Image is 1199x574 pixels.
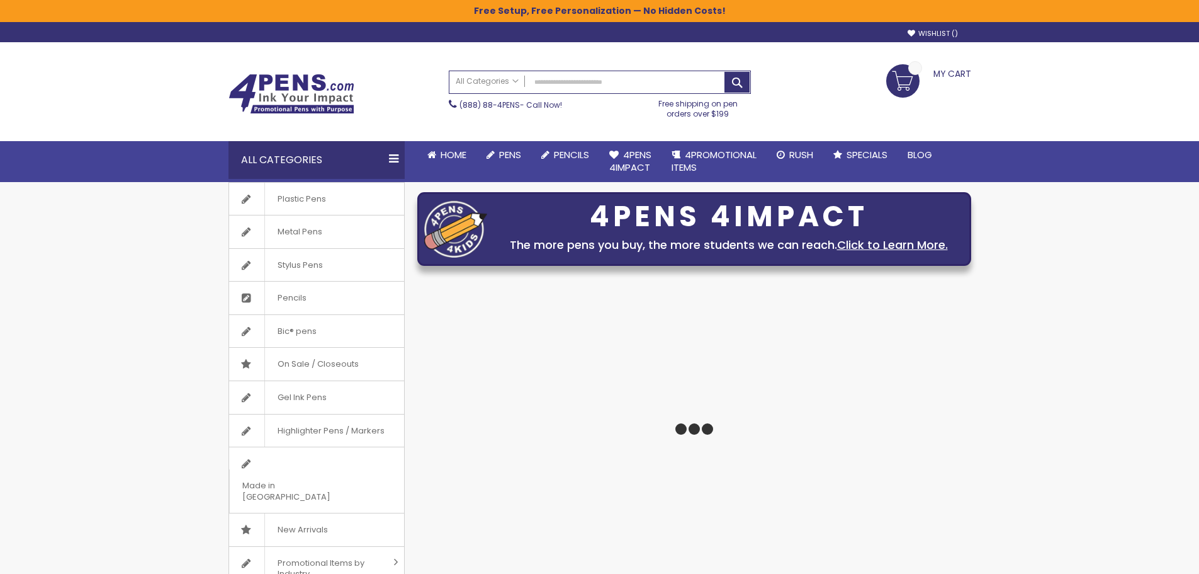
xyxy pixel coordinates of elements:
[599,141,661,182] a: 4Pens4impact
[264,282,319,314] span: Pencils
[609,148,651,174] span: 4Pens 4impact
[837,237,948,253] a: Click to Learn More.
[672,148,757,174] span: 4PROMOTIONAL ITEMS
[449,71,525,92] a: All Categories
[229,215,404,248] a: Metal Pens
[229,381,404,414] a: Gel Ink Pens
[493,204,964,230] div: 4PENS 4IMPACT
[908,148,932,161] span: Blog
[229,183,404,215] a: Plastic Pens
[229,514,404,546] a: New Arrivals
[908,29,958,38] a: Wishlist
[228,141,405,179] div: All Categories
[424,200,487,258] img: four_pen_logo.png
[499,148,521,161] span: Pens
[264,183,339,215] span: Plastic Pens
[531,141,599,169] a: Pencils
[493,236,964,254] div: The more pens you buy, the more students we can reach.
[898,141,942,169] a: Blog
[441,148,466,161] span: Home
[645,94,751,119] div: Free shipping on pen orders over $199
[554,148,589,161] span: Pencils
[229,249,404,282] a: Stylus Pens
[264,215,335,248] span: Metal Pens
[417,141,476,169] a: Home
[264,381,339,414] span: Gel Ink Pens
[459,100,520,110] a: (888) 88-4PENS
[228,74,354,114] img: 4Pens Custom Pens and Promotional Products
[459,100,562,110] span: - Call Now!
[476,141,531,169] a: Pens
[264,249,335,282] span: Stylus Pens
[229,447,404,513] a: Made in [GEOGRAPHIC_DATA]
[264,514,341,546] span: New Arrivals
[847,148,887,161] span: Specials
[264,415,397,447] span: Highlighter Pens / Markers
[264,348,371,381] span: On Sale / Closeouts
[229,469,373,513] span: Made in [GEOGRAPHIC_DATA]
[823,141,898,169] a: Specials
[661,141,767,182] a: 4PROMOTIONALITEMS
[456,76,519,86] span: All Categories
[229,348,404,381] a: On Sale / Closeouts
[789,148,813,161] span: Rush
[767,141,823,169] a: Rush
[229,282,404,314] a: Pencils
[264,315,329,348] span: Bic® pens
[229,315,404,348] a: Bic® pens
[229,415,404,447] a: Highlighter Pens / Markers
